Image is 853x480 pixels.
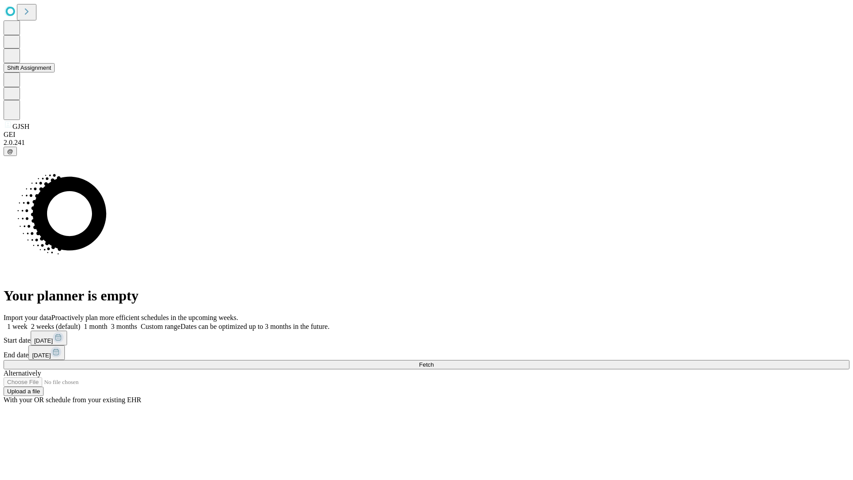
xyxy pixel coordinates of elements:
[84,323,108,330] span: 1 month
[34,337,53,344] span: [DATE]
[141,323,180,330] span: Custom range
[4,396,141,404] span: With your OR schedule from your existing EHR
[4,360,849,369] button: Fetch
[4,139,849,147] div: 2.0.241
[31,331,67,345] button: [DATE]
[4,63,55,72] button: Shift Assignment
[419,361,434,368] span: Fetch
[4,387,44,396] button: Upload a file
[180,323,329,330] span: Dates can be optimized up to 3 months in the future.
[12,123,29,130] span: GJSH
[4,369,41,377] span: Alternatively
[52,314,238,321] span: Proactively plan more efficient schedules in the upcoming weeks.
[28,345,65,360] button: [DATE]
[4,131,849,139] div: GEI
[4,288,849,304] h1: Your planner is empty
[4,331,849,345] div: Start date
[4,345,849,360] div: End date
[7,323,28,330] span: 1 week
[4,314,52,321] span: Import your data
[31,323,80,330] span: 2 weeks (default)
[111,323,137,330] span: 3 months
[4,147,17,156] button: @
[7,148,13,155] span: @
[32,352,51,359] span: [DATE]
